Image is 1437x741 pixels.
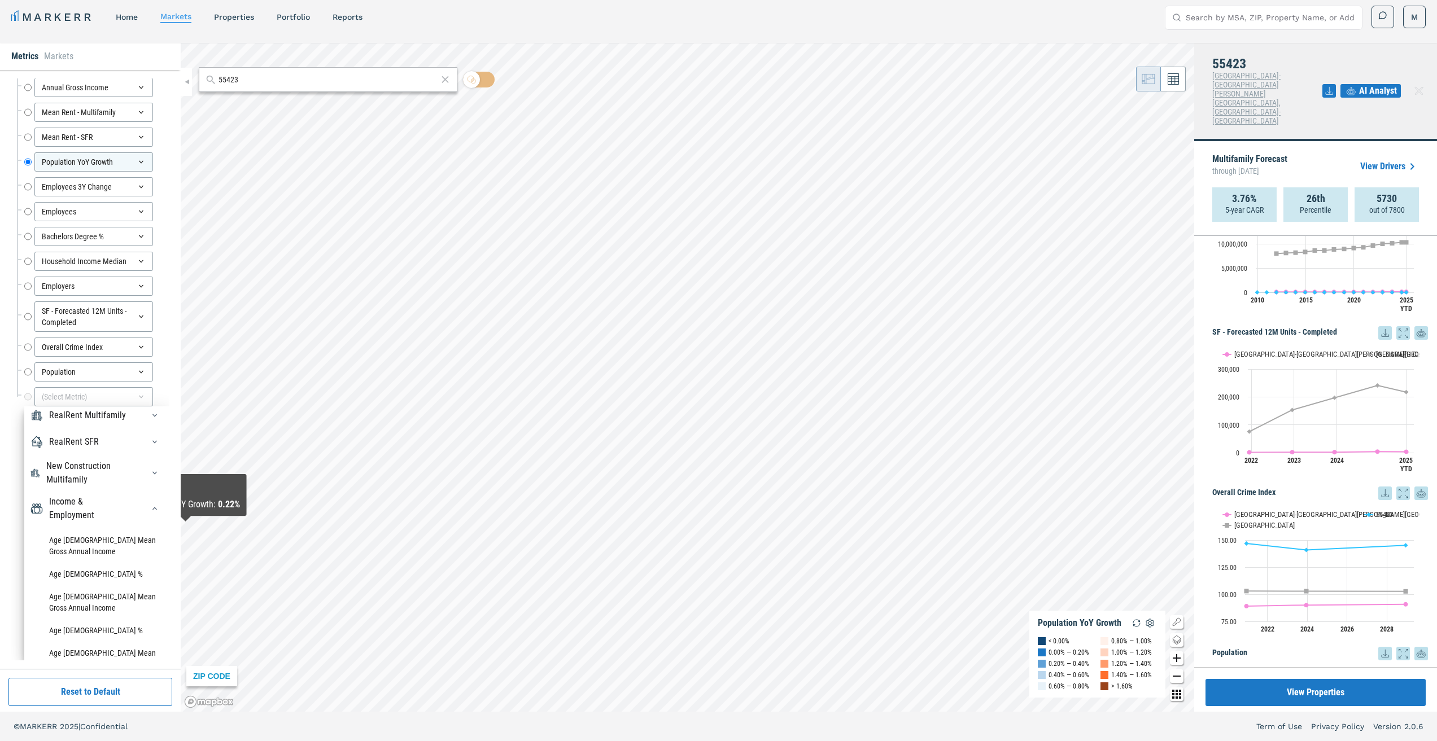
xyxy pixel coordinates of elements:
[1212,164,1287,178] span: through [DATE]
[1244,589,1249,593] path: Monday, 14 Dec, 18:00, 102.949897. USA.
[1244,289,1247,297] text: 0
[1404,240,1409,244] path: Saturday, 14 Jun, 19:00, 10,297,855. USA.
[1400,290,1404,295] path: Saturday, 14 Dec, 18:00, 1,042. 55423.
[131,489,240,498] div: As of : [DATE]
[1375,383,1380,388] path: Saturday, 14 Dec, 18:00, 241,337.5. USA.
[34,152,153,172] div: Population YoY Growth
[1287,457,1301,464] text: 2023
[1247,429,1252,434] path: Tuesday, 14 Dec, 18:00, 75,482.5. USA.
[1340,84,1401,98] button: AI Analyst
[131,479,240,511] div: Map Tooltip Content
[1294,250,1298,255] path: Saturday, 14 Dec, 18:00, 8,176,858. USA.
[1218,537,1237,545] text: 150.00
[1244,541,1249,546] path: Monday, 14 Dec, 18:00, 146.873034. 55423.
[1390,241,1395,245] path: Thursday, 14 Dec, 18:00, 10,105,296. USA.
[1205,679,1426,706] button: View Properties
[1244,589,1408,593] g: USA, line 3 of 3 with 3 data points.
[160,12,191,21] a: markets
[1313,248,1317,253] path: Monday, 14 Dec, 18:00, 8,614,071. USA.
[34,387,153,406] div: (Select Metric)
[30,406,164,424] div: RealRent MultifamilyRealRent Multifamily
[1218,564,1237,572] text: 125.00
[1373,721,1423,732] a: Version 2.0.6
[1234,521,1295,529] text: [GEOGRAPHIC_DATA]
[1186,6,1355,29] input: Search by MSA, ZIP, Property Name, or Address
[1265,290,1269,295] path: Tuesday, 14 Dec, 18:00, 988. 55423.
[1218,366,1239,374] text: 300,000
[34,78,153,97] div: Annual Gross Income
[14,722,20,731] span: ©
[1304,603,1309,607] path: Thursday, 14 Dec, 18:00, 90.0284250650625. Minneapolis-St. Paul-Bloomington, MN-WI.
[34,277,153,296] div: Employers
[214,12,254,21] a: properties
[1212,340,1419,481] svg: Interactive chart
[116,12,138,21] a: home
[34,177,153,196] div: Employees 3Y Change
[131,498,240,511] div: Population YoY Growth :
[1212,647,1428,660] h5: Population
[1143,616,1157,630] img: Settings
[1274,240,1409,256] g: USA, line 3 of 3 with 15 data points.
[1212,179,1419,321] svg: Interactive chart
[1255,290,1260,295] path: Monday, 14 Dec, 18:00, 986. 55423.
[1290,407,1295,412] path: Wednesday, 14 Dec, 18:00, 153,163.5. USA.
[34,202,153,221] div: Employees
[34,252,153,271] div: Household Income Median
[1347,296,1361,304] text: 2020
[1049,635,1069,647] div: < 0.00%
[80,722,128,731] span: Confidential
[1218,422,1239,429] text: 100,000
[1284,251,1289,255] path: Friday, 14 Dec, 18:00, 8,107,252. USA.
[333,12,362,21] a: reports
[11,9,93,25] a: MARKERR
[11,50,38,63] li: Metrics
[1381,290,1385,295] path: Wednesday, 14 Dec, 18:00, 1,074. 55423.
[1332,247,1336,252] path: Thursday, 14 Dec, 18:00, 8,840,773. USA.
[49,495,130,522] div: Income & Employment
[1399,457,1413,473] text: 2025 YTD
[1404,290,1409,295] path: Saturday, 14 Jun, 19:00, 1,047. 55423.
[1170,651,1183,665] button: Zoom in map button
[1404,589,1408,594] path: Thursday, 14 Dec, 18:00, 102.697279. USA.
[1130,616,1143,630] img: Reload Legend
[1342,290,1347,295] path: Friday, 14 Dec, 18:00, 1,187. 55423.
[1340,625,1354,633] text: 2026
[30,409,43,422] img: RealRent Multifamily
[1049,681,1089,692] div: 0.60% — 0.80%
[34,128,153,147] div: Mean Rent - SFR
[218,499,240,510] b: 0.22%
[1294,290,1298,295] path: Saturday, 14 Dec, 18:00, 1,124. 55423.
[1404,543,1408,547] path: Thursday, 14 Dec, 18:00, 145.197683. 55423.
[1361,245,1366,249] path: Monday, 14 Dec, 18:00, 9,271,872. USA.
[1369,204,1405,216] p: out of 7800
[1111,635,1152,647] div: 0.80% — 1.00%
[1221,618,1237,626] text: 75.00
[1049,647,1089,658] div: 0.00% — 0.20%
[1049,658,1089,669] div: 0.20% — 0.40%
[1404,602,1408,607] path: Thursday, 14 Dec, 18:00, 90.7620558722304. Minneapolis-St. Paul-Bloomington, MN-WI.
[1411,11,1418,23] span: M
[1390,290,1395,295] path: Thursday, 14 Dec, 18:00, 1,059. 55423.
[1212,155,1287,178] p: Multifamily Forecast
[146,406,164,424] button: RealRent MultifamilyRealRent Multifamily
[1111,647,1152,658] div: 1.00% — 1.20%
[30,495,164,522] div: Income & EmploymentIncome & Employment
[1352,290,1356,295] path: Saturday, 14 Dec, 18:00, 1,139. 55423.
[146,464,164,482] button: New Construction MultifamilyNew Construction Multifamily
[1375,449,1380,454] path: Saturday, 14 Dec, 18:00, 3,769.5. Minneapolis-St. Paul-Bloomington, MN-WI.
[1381,242,1385,246] path: Wednesday, 14 Dec, 18:00, 9,992,820. USA.
[1361,290,1366,295] path: Monday, 14 Dec, 18:00, 1,069. 55423.
[1322,248,1327,253] path: Wednesday, 14 Dec, 18:00, 8,619,736. USA.
[1404,449,1409,454] path: Thursday, 14 Aug, 19:00, 3,234.5. Minneapolis-St. Paul-Bloomington, MN-WI.
[1322,290,1327,295] path: Wednesday, 14 Dec, 18:00, 1,133. 55423.
[1111,658,1152,669] div: 1.20% — 1.40%
[181,43,1194,712] canvas: Map
[30,466,41,480] img: New Construction Multifamily
[1251,296,1264,304] text: 2010
[1212,179,1428,321] div: Employers. Highcharts interactive chart.
[1212,500,1428,641] div: Overall Crime Index. Highcharts interactive chart.
[1218,393,1239,401] text: 200,000
[1244,604,1249,608] path: Monday, 14 Dec, 18:00, 89.108049248431. Minneapolis-St. Paul-Bloomington, MN-WI.
[1170,687,1183,701] button: Other options map button
[8,678,172,706] button: Reset to Default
